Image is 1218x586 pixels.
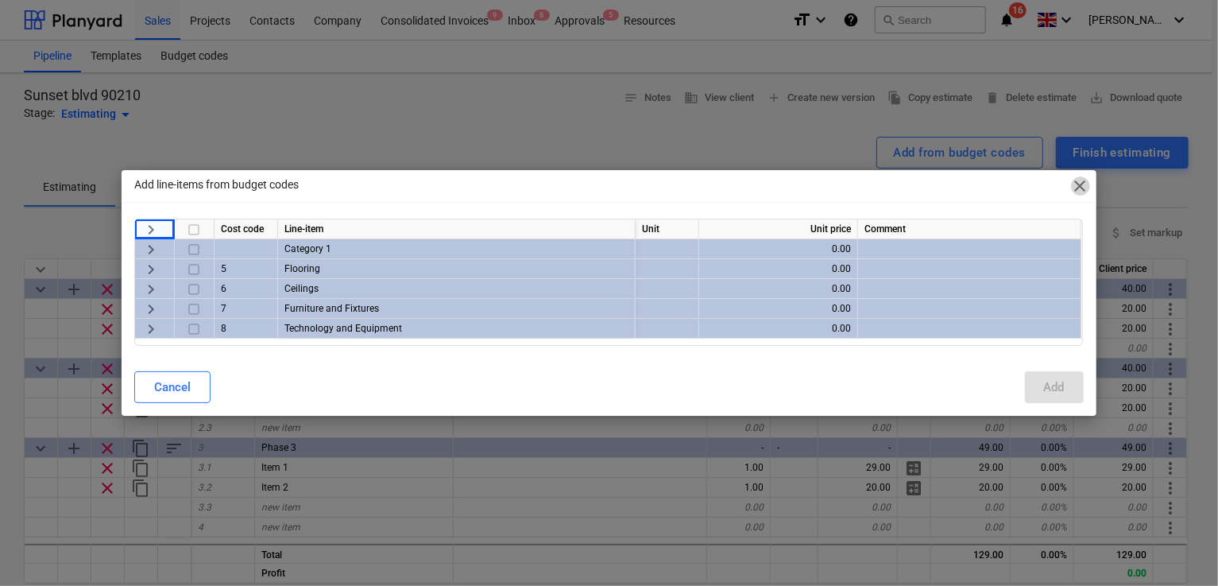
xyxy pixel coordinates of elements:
[215,259,278,279] div: 5
[1071,177,1090,196] span: close
[134,177,299,193] p: Add line-items from budget codes
[278,299,636,319] div: Furniture and Fixtures
[706,319,851,339] div: 0.00
[1139,510,1218,586] iframe: Chat Widget
[134,371,211,403] button: Cancel
[215,319,278,339] div: 8
[858,219,1081,239] div: Comment
[141,220,160,239] span: keyboard_arrow_right
[278,279,636,299] div: Ceilings
[215,279,278,299] div: 6
[278,239,636,259] div: Category 1
[215,219,278,239] div: Cost code
[141,280,160,299] span: keyboard_arrow_right
[215,299,278,319] div: 7
[141,260,160,279] span: keyboard_arrow_right
[706,259,851,279] div: 0.00
[706,299,851,319] div: 0.00
[141,240,160,259] span: keyboard_arrow_right
[278,259,636,279] div: Flooring
[706,239,851,259] div: 0.00
[141,300,160,319] span: keyboard_arrow_right
[699,219,858,239] div: Unit price
[278,219,636,239] div: Line-item
[636,219,699,239] div: Unit
[154,377,191,398] div: Cancel
[141,320,160,339] span: keyboard_arrow_right
[706,279,851,299] div: 0.00
[278,319,636,339] div: Technology and Equipment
